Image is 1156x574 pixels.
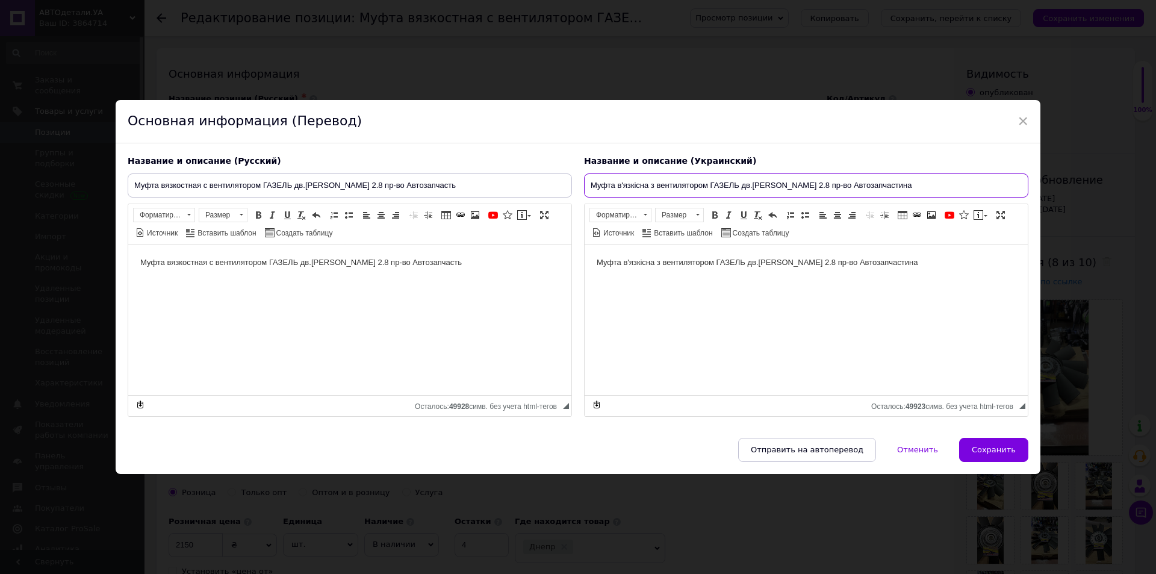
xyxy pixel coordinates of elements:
[910,208,924,222] a: Вставить/Редактировать ссылку (Ctrl+L)
[538,208,551,222] a: Развернуть
[738,438,876,462] button: Отправить на автоперевод
[515,208,533,222] a: Вставить сообщение
[731,228,789,239] span: Создать таблицу
[845,208,859,222] a: По правому краю
[145,228,178,239] span: Источник
[751,445,863,454] span: Отправить на автоперевод
[585,245,1028,395] iframe: Визуальный текстовый редактор, CC726B79-8FA0-486C-A1F7-6678AE0AF453
[449,402,469,411] span: 49928
[407,208,420,222] a: Уменьшить отступ
[295,208,308,222] a: Убрать форматирование
[281,208,294,222] a: Подчеркнутый (Ctrl+U)
[1019,403,1025,409] span: Перетащите для изменения размера
[589,208,651,222] a: Форматирование
[196,228,256,239] span: Вставить шаблон
[263,226,335,239] a: Создать таблицу
[199,208,235,222] span: Размер
[957,208,971,222] a: Вставить иконку
[655,208,704,222] a: Размер
[415,399,563,411] div: Подсчет символов
[656,208,692,222] span: Размер
[116,100,1040,143] div: Основная информация (Перевод)
[652,228,712,239] span: Вставить шаблон
[184,226,258,239] a: Вставить шаблон
[486,208,500,222] a: Добавить видео с YouTube
[421,208,435,222] a: Увеличить отступ
[994,208,1007,222] a: Развернуть
[360,208,373,222] a: По левому краю
[798,208,812,222] a: Вставить / удалить маркированный список
[501,208,514,222] a: Вставить иконку
[468,208,482,222] a: Изображение
[440,208,453,222] a: Таблица
[831,208,844,222] a: По центру
[641,226,714,239] a: Вставить шаблон
[134,226,179,239] a: Источник
[925,208,938,222] a: Изображение
[342,208,355,222] a: Вставить / удалить маркированный список
[590,398,603,411] a: Сделать резервную копию сейчас
[590,208,639,222] span: Форматирование
[959,438,1028,462] button: Сохранить
[252,208,265,222] a: Полужирный (Ctrl+B)
[708,208,721,222] a: Полужирный (Ctrl+B)
[751,208,765,222] a: Убрать форматирование
[943,208,956,222] a: Добавить видео с YouTube
[972,445,1016,454] span: Сохранить
[896,208,909,222] a: Таблица
[454,208,467,222] a: Вставить/Редактировать ссылку (Ctrl+L)
[884,438,951,462] button: Отменить
[719,226,791,239] a: Создать таблицу
[722,208,736,222] a: Курсив (Ctrl+I)
[584,156,756,166] span: Название и описание (Украинский)
[816,208,830,222] a: По левому краю
[601,228,634,239] span: Источник
[134,398,147,411] a: Сделать резервную копию сейчас
[737,208,750,222] a: Подчеркнутый (Ctrl+U)
[972,208,989,222] a: Вставить сообщение
[128,245,571,395] iframe: Визуальный текстовый редактор, 9692F2E8-ACB1-4F14-8F51-DF54B1FE077F
[266,208,279,222] a: Курсив (Ctrl+I)
[133,208,195,222] a: Форматирование
[897,445,938,454] span: Отменить
[309,208,323,222] a: Отменить (Ctrl+Z)
[328,208,341,222] a: Вставить / удалить нумерованный список
[871,399,1019,411] div: Подсчет символов
[12,12,760,25] body: Визуальный текстовый редактор, 508C615C-0BB1-435B-8AEA-155F94D41360
[134,208,183,222] span: Форматирование
[590,226,636,239] a: Источник
[275,228,333,239] span: Создать таблицу
[199,208,247,222] a: Размер
[766,208,779,222] a: Отменить (Ctrl+Z)
[389,208,402,222] a: По правому краю
[1018,111,1028,131] span: ×
[128,156,281,166] span: Название и описание (Русский)
[374,208,388,222] a: По центру
[863,208,877,222] a: Уменьшить отступ
[563,403,569,409] span: Перетащите для изменения размера
[878,208,891,222] a: Увеличить отступ
[784,208,797,222] a: Вставить / удалить нумерованный список
[906,402,925,411] span: 49923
